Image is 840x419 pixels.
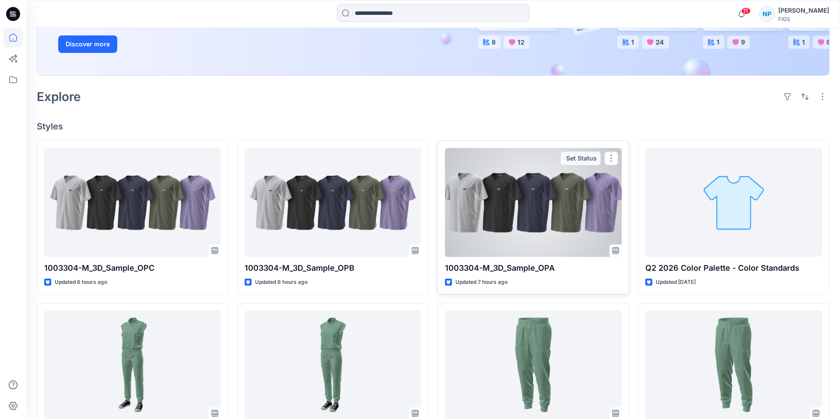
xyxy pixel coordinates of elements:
span: 11 [741,7,751,14]
p: Updated 7 hours ago [455,278,507,287]
p: 1003304-M_3D_Sample_OPA [445,262,622,274]
a: 1003304-M_3D_Sample_OPC [44,148,221,257]
div: FIGS [778,16,829,22]
h2: Explore [37,90,81,104]
p: Updated [DATE] [656,278,696,287]
button: Discover more [58,35,117,53]
p: Updated 6 hours ago [55,278,107,287]
a: 1003304-M_3D_Sample_OPB [245,148,421,257]
div: [PERSON_NAME] [778,5,829,16]
p: 1003304-M_3D_Sample_OPC [44,262,221,274]
div: NP [759,6,775,22]
p: Q2 2026 Color Palette - Color Standards [645,262,822,274]
p: 1003304-M_3D_Sample_OPB [245,262,421,274]
a: Q2 2026 Color Palette - Color Standards [645,148,822,257]
h4: Styles [37,121,829,132]
p: Updated 6 hours ago [255,278,308,287]
a: 1003304-M_3D_Sample_OPA [445,148,622,257]
a: Discover more [58,35,255,53]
